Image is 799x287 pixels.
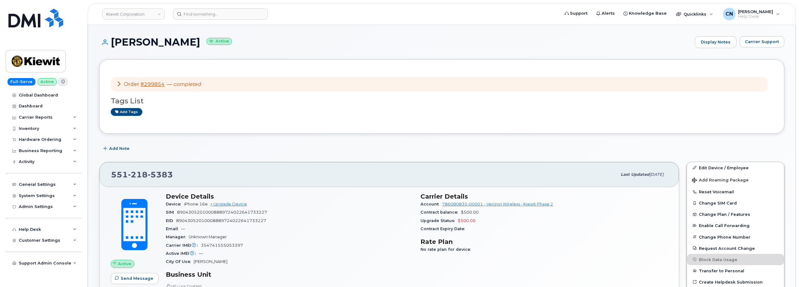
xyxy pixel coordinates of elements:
[420,247,474,252] span: No rate plan for device
[740,36,784,47] button: Carrier Support
[687,231,784,243] button: Change Phone Number
[189,235,227,239] span: Unknown Manager
[111,108,142,116] a: Add tags
[148,170,173,179] span: 5383
[166,271,413,278] h3: Business Unit
[166,235,189,239] span: Manager
[772,260,794,282] iframe: Messenger Launcher
[99,37,692,47] h1: [PERSON_NAME]
[124,81,139,87] span: Order
[420,238,668,245] h3: Rate Plan
[177,210,267,215] span: 89043052010008889724022641733227
[166,226,181,231] span: Email
[111,273,159,284] button: Send Message
[199,251,203,256] span: —
[210,202,247,206] a: + Upgrade Device
[699,223,750,228] span: Enable Call Forwarding
[140,81,165,87] a: #299854
[109,146,130,151] span: Add Note
[420,210,461,215] span: Contract balance
[166,251,199,256] span: Active IMEI
[649,172,664,177] span: [DATE]
[458,218,476,223] span: $500.00
[621,172,649,177] span: Last updated
[687,220,784,231] button: Enable Call Forwarding
[687,265,784,276] button: Transfer to Personal
[166,193,413,200] h3: Device Details
[166,210,177,215] span: SIM
[111,97,773,105] h3: Tags List
[420,193,668,200] h3: Carrier Details
[687,162,784,173] a: Edit Device / Employee
[420,218,458,223] span: Upgrade Status
[99,143,135,154] button: Add Note
[420,226,468,231] span: Contract Expiry Date
[420,202,442,206] span: Account
[121,275,153,281] span: Send Message
[687,254,784,265] button: Block Data Usage
[111,170,173,179] span: 551
[687,173,784,186] button: Add Roaming Package
[166,259,194,264] span: City Of Use
[687,209,784,220] button: Change Plan / Features
[166,202,184,206] span: Device
[201,243,243,248] span: 354741555053397
[166,243,201,248] span: Carrier IMEI
[118,261,131,267] span: Active
[695,36,736,48] a: Display Notes
[128,170,148,179] span: 218
[442,202,553,206] a: 786080835-00001 - Verizon Wireless - Kiewit Phase 2
[206,38,232,45] small: Active
[166,218,176,223] span: EID
[176,218,266,223] span: 89043052010008889724022641733227
[167,81,201,87] span: —
[687,186,784,197] button: Reset Voicemail
[184,202,208,206] span: iPhone 16e
[194,259,227,264] span: [PERSON_NAME]
[745,39,779,45] span: Carrier Support
[181,226,185,231] span: —
[173,81,201,87] em: completed
[461,210,479,215] span: $500.00
[687,243,784,254] button: Request Account Change
[692,178,749,184] span: Add Roaming Package
[699,212,750,217] span: Change Plan / Features
[687,197,784,209] button: Change SIM Card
